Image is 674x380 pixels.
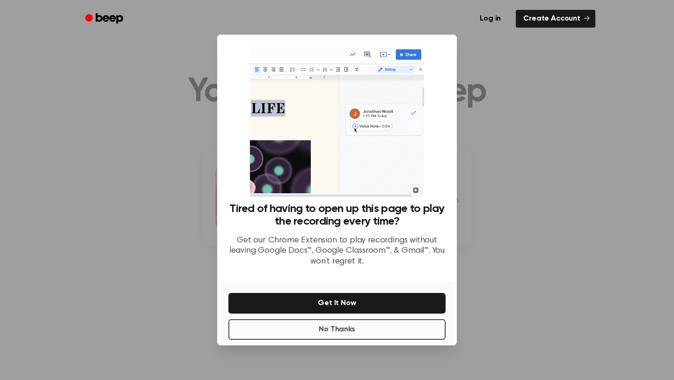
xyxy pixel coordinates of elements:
[250,46,424,197] img: Beep extension in action
[228,203,446,228] h3: Tired of having to open up this page to play the recording every time?
[79,10,132,28] a: Beep
[516,10,595,28] a: Create Account
[228,293,446,314] button: Get It Now
[228,319,446,340] button: No Thanks
[470,8,510,29] a: Log in
[228,235,446,267] p: Get our Chrome Extension to play recordings without leaving Google Docs™, Google Classroom™, & Gm...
